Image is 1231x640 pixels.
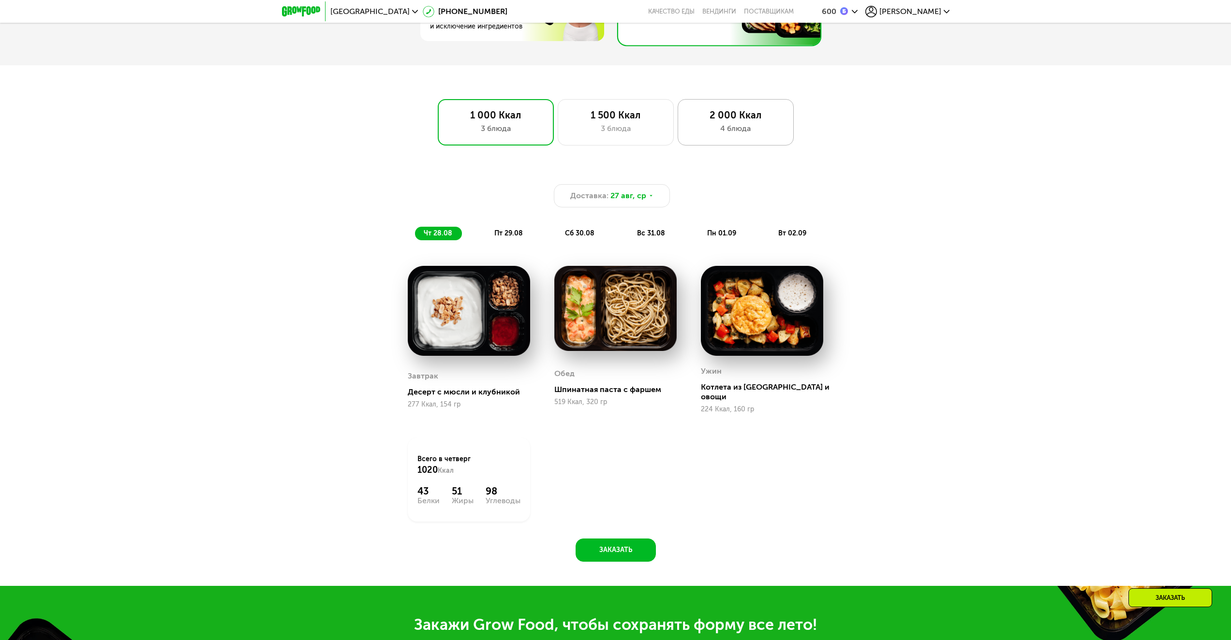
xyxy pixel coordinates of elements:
span: 27 авг, ср [610,190,646,202]
div: Котлета из [GEOGRAPHIC_DATA] и овощи [701,382,831,402]
div: Жиры [452,497,474,505]
span: чт 28.08 [424,229,452,237]
a: [PHONE_NUMBER] [423,6,507,17]
div: 277 Ккал, 154 гр [408,401,530,408]
div: 1 000 Ккал [448,109,544,121]
a: Вендинги [702,8,736,15]
span: вт 02.09 [778,229,806,237]
div: Обед [554,366,575,381]
div: Ужин [701,364,722,378]
span: сб 30.08 [565,229,594,237]
div: 2 000 Ккал [688,109,784,121]
span: Доставка: [570,190,608,202]
div: 51 [452,485,474,497]
div: 4 блюда [688,123,784,134]
span: [GEOGRAPHIC_DATA] [330,8,410,15]
span: [PERSON_NAME] [879,8,941,15]
div: Заказать [1128,588,1212,607]
div: 3 блюда [568,123,664,134]
button: Заказать [576,538,656,562]
div: 224 Ккал, 160 гр [701,406,823,413]
span: пт 29.08 [494,229,523,237]
div: 43 [417,485,440,497]
span: 1020 [417,465,438,475]
a: Качество еды [648,8,695,15]
div: 519 Ккал, 320 гр [554,398,677,406]
span: пн 01.09 [707,229,736,237]
div: Углеводы [486,497,520,505]
div: Всего в четверг [417,454,520,476]
div: Завтрак [408,369,438,383]
div: 1 500 Ккал [568,109,664,121]
div: Шпинатная паста с фаршем [554,385,684,394]
div: 98 [486,485,520,497]
div: Десерт с мюсли и клубникой [408,387,538,397]
span: Ккал [438,466,454,475]
div: 600 [822,8,836,15]
div: Белки [417,497,440,505]
div: поставщикам [744,8,794,15]
div: 3 блюда [448,123,544,134]
span: вс 31.08 [637,229,665,237]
